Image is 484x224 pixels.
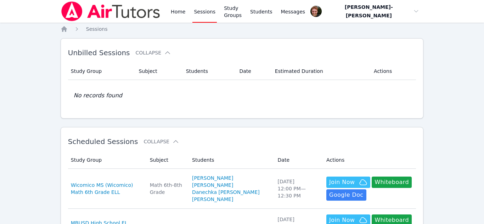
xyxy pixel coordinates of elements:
th: Actions [370,63,416,80]
div: [DATE] 12:00 PM — 12:30 PM [278,178,318,199]
th: Date [235,63,270,80]
span: Join Now [329,178,355,186]
button: Whiteboard [372,177,412,188]
span: Messages [281,8,305,15]
div: Math 6th-8th Grade [150,182,184,196]
img: Air Tutors [61,1,161,21]
th: Study Group [68,151,146,169]
tr: Wicomico MS (Wicomico) Math 6th Grade ELLMath 6th-8th Grade[PERSON_NAME][PERSON_NAME]Danechka [PE... [68,169,416,209]
th: Estimated Duration [271,63,370,80]
a: Wicomico MS (Wicomico) Math 6th Grade ELL [71,182,141,196]
button: Collapse [136,49,171,56]
a: [PERSON_NAME] [192,196,233,203]
th: Actions [322,151,416,169]
a: [PERSON_NAME] [192,174,233,182]
span: Scheduled Sessions [68,137,138,146]
th: Date [274,151,322,169]
td: No records found [68,80,416,111]
a: Sessions [86,25,108,33]
a: Google Doc [326,189,366,201]
th: Students [188,151,273,169]
button: Join Now [326,177,370,188]
span: Sessions [86,26,108,32]
a: Danechka [PERSON_NAME] [192,189,260,196]
a: [PERSON_NAME] [192,182,233,189]
span: Unbilled Sessions [68,48,130,57]
th: Subject [146,151,188,169]
th: Subject [134,63,181,80]
button: Collapse [143,138,179,145]
th: Study Group [68,63,135,80]
th: Students [182,63,235,80]
nav: Breadcrumb [61,25,424,33]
